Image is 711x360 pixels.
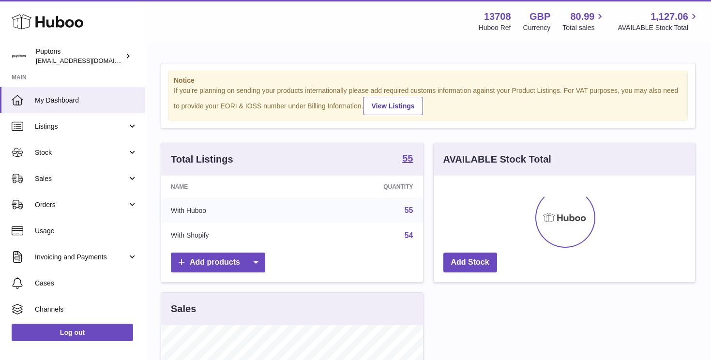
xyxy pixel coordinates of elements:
[618,10,699,32] a: 1,127.06 AVAILABLE Stock Total
[402,153,413,163] strong: 55
[35,96,137,105] span: My Dashboard
[405,206,413,214] a: 55
[174,86,682,115] div: If you're planning on sending your products internationally please add required customs informati...
[35,174,127,183] span: Sales
[562,10,605,32] a: 80.99 Total sales
[35,200,127,210] span: Orders
[36,57,142,64] span: [EMAIL_ADDRESS][DOMAIN_NAME]
[529,10,550,23] strong: GBP
[570,10,594,23] span: 80.99
[402,153,413,165] a: 55
[302,176,423,198] th: Quantity
[35,122,127,131] span: Listings
[443,253,497,272] a: Add Stock
[35,279,137,288] span: Cases
[35,148,127,157] span: Stock
[12,324,133,341] a: Log out
[523,23,551,32] div: Currency
[650,10,688,23] span: 1,127.06
[484,10,511,23] strong: 13708
[161,176,302,198] th: Name
[363,97,423,115] a: View Listings
[161,198,302,223] td: With Huboo
[35,253,127,262] span: Invoicing and Payments
[36,47,123,65] div: Puptons
[35,305,137,314] span: Channels
[174,76,682,85] strong: Notice
[161,223,302,248] td: With Shopify
[618,23,699,32] span: AVAILABLE Stock Total
[562,23,605,32] span: Total sales
[171,253,265,272] a: Add products
[171,153,233,166] h3: Total Listings
[171,302,196,315] h3: Sales
[35,226,137,236] span: Usage
[12,49,26,63] img: hello@puptons.com
[405,231,413,240] a: 54
[479,23,511,32] div: Huboo Ref
[443,153,551,166] h3: AVAILABLE Stock Total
